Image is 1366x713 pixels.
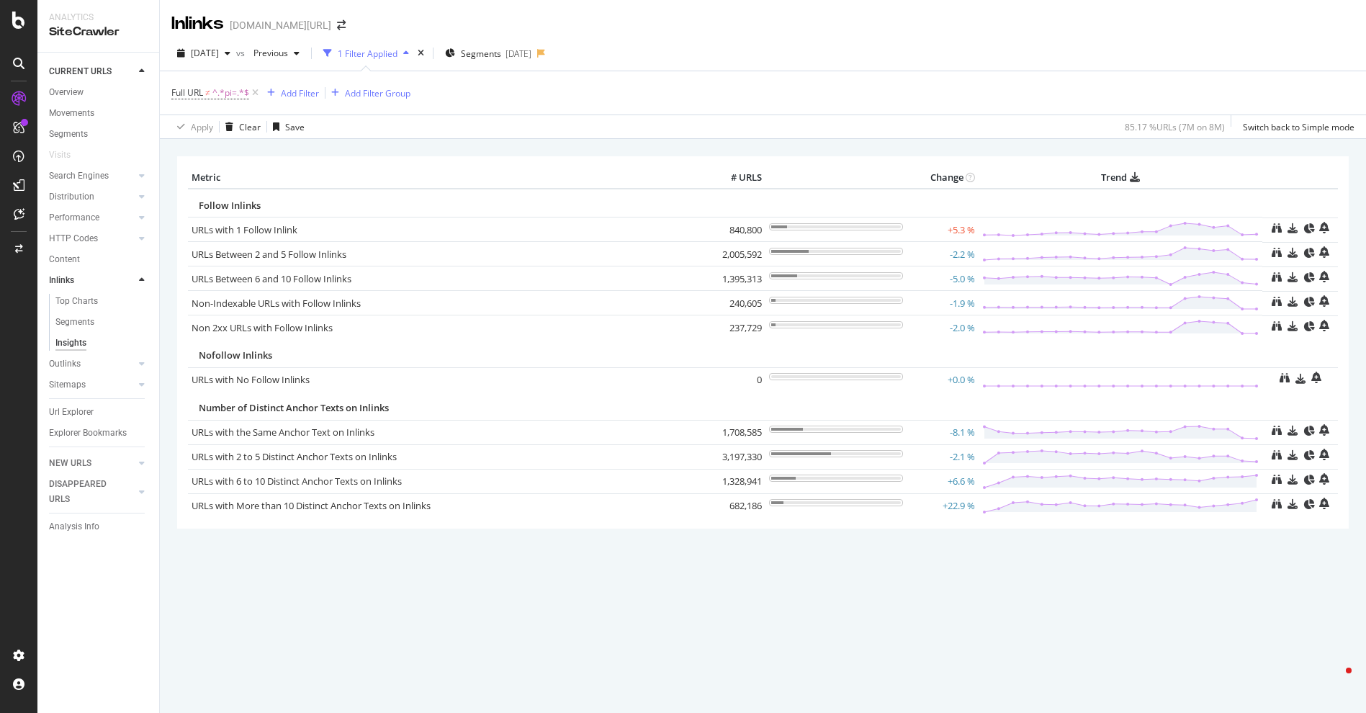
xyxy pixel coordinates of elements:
[1319,295,1329,307] div: bell-plus
[55,315,149,330] a: Segments
[192,248,346,261] a: URLs Between 2 and 5 Follow Inlinks
[461,48,501,60] span: Segments
[49,189,135,205] a: Distribution
[49,477,122,507] div: DISAPPEARED URLS
[49,127,88,142] div: Segments
[907,367,979,392] td: +0.0 %
[285,121,305,133] div: Save
[439,42,537,65] button: Segments[DATE]
[907,444,979,469] td: -2.1 %
[49,189,94,205] div: Distribution
[49,64,135,79] a: CURRENT URLS
[337,20,346,30] div: arrow-right-arrow-left
[49,252,80,267] div: Content
[1237,115,1354,138] button: Switch back to Simple mode
[230,18,331,32] div: [DOMAIN_NAME][URL]
[49,405,94,420] div: Url Explorer
[345,87,410,99] div: Add Filter Group
[415,46,427,60] div: times
[1319,320,1329,331] div: bell-plus
[338,48,397,60] div: 1 Filter Applied
[49,85,149,100] a: Overview
[505,48,531,60] div: [DATE]
[236,47,248,59] span: vs
[49,356,81,372] div: Outlinks
[248,47,288,59] span: Previous
[49,148,85,163] a: Visits
[49,12,148,24] div: Analytics
[907,218,979,242] td: +5.3 %
[248,42,305,65] button: Previous
[49,456,135,471] a: NEW URLS
[267,115,305,138] button: Save
[199,199,261,212] span: Follow Inlinks
[55,336,86,351] div: Insights
[49,24,148,40] div: SiteCrawler
[281,87,319,99] div: Add Filter
[325,84,410,102] button: Add Filter Group
[907,493,979,518] td: +22.9 %
[192,272,351,285] a: URLs Between 6 and 10 Follow Inlinks
[49,85,84,100] div: Overview
[49,477,135,507] a: DISAPPEARED URLS
[49,231,98,246] div: HTTP Codes
[1319,222,1329,233] div: bell-plus
[708,493,765,518] td: 682,186
[49,519,149,534] a: Analysis Info
[192,499,431,512] a: URLs with More than 10 Distinct Anchor Texts on Inlinks
[188,167,708,189] th: Metric
[239,121,261,133] div: Clear
[708,242,765,266] td: 2,005,592
[1319,473,1329,485] div: bell-plus
[49,273,135,288] a: Inlinks
[49,252,149,267] a: Content
[708,367,765,392] td: 0
[192,373,310,386] a: URLs with No Follow Inlinks
[49,231,135,246] a: HTTP Codes
[907,420,979,444] td: -8.1 %
[1125,121,1225,133] div: 85.17 % URLs ( 7M on 8M )
[1243,121,1354,133] div: Switch back to Simple mode
[171,115,213,138] button: Apply
[708,218,765,242] td: 840,800
[907,242,979,266] td: -2.2 %
[199,349,272,362] span: Nofollow Inlinks
[1319,246,1329,258] div: bell-plus
[220,115,261,138] button: Clear
[49,169,109,184] div: Search Engines
[49,106,149,121] a: Movements
[191,121,213,133] div: Apply
[49,426,127,441] div: Explorer Bookmarks
[192,426,374,439] a: URLs with the Same Anchor Text on Inlinks
[708,315,765,340] td: 237,729
[49,405,149,420] a: Url Explorer
[171,12,224,36] div: Inlinks
[49,519,99,534] div: Analysis Info
[49,64,112,79] div: CURRENT URLS
[49,356,135,372] a: Outlinks
[1319,498,1329,509] div: bell-plus
[49,377,86,393] div: Sitemaps
[192,475,402,488] a: URLs with 6 to 10 Distinct Anchor Texts on Inlinks
[49,148,71,163] div: Visits
[907,469,979,493] td: +6.6 %
[49,377,135,393] a: Sitemaps
[49,456,91,471] div: NEW URLS
[318,42,415,65] button: 1 Filter Applied
[1311,372,1321,383] div: bell-plus
[261,84,319,102] button: Add Filter
[708,420,765,444] td: 1,708,585
[192,297,361,310] a: Non-Indexable URLs with Follow Inlinks
[49,273,74,288] div: Inlinks
[1319,424,1329,436] div: bell-plus
[708,167,765,189] th: # URLS
[49,210,99,225] div: Performance
[1319,271,1329,282] div: bell-plus
[171,86,203,99] span: Full URL
[55,294,98,309] div: Top Charts
[708,266,765,291] td: 1,395,313
[199,401,389,414] span: Number of Distinct Anchor Texts on Inlinks
[49,169,135,184] a: Search Engines
[708,444,765,469] td: 3,197,330
[55,294,149,309] a: Top Charts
